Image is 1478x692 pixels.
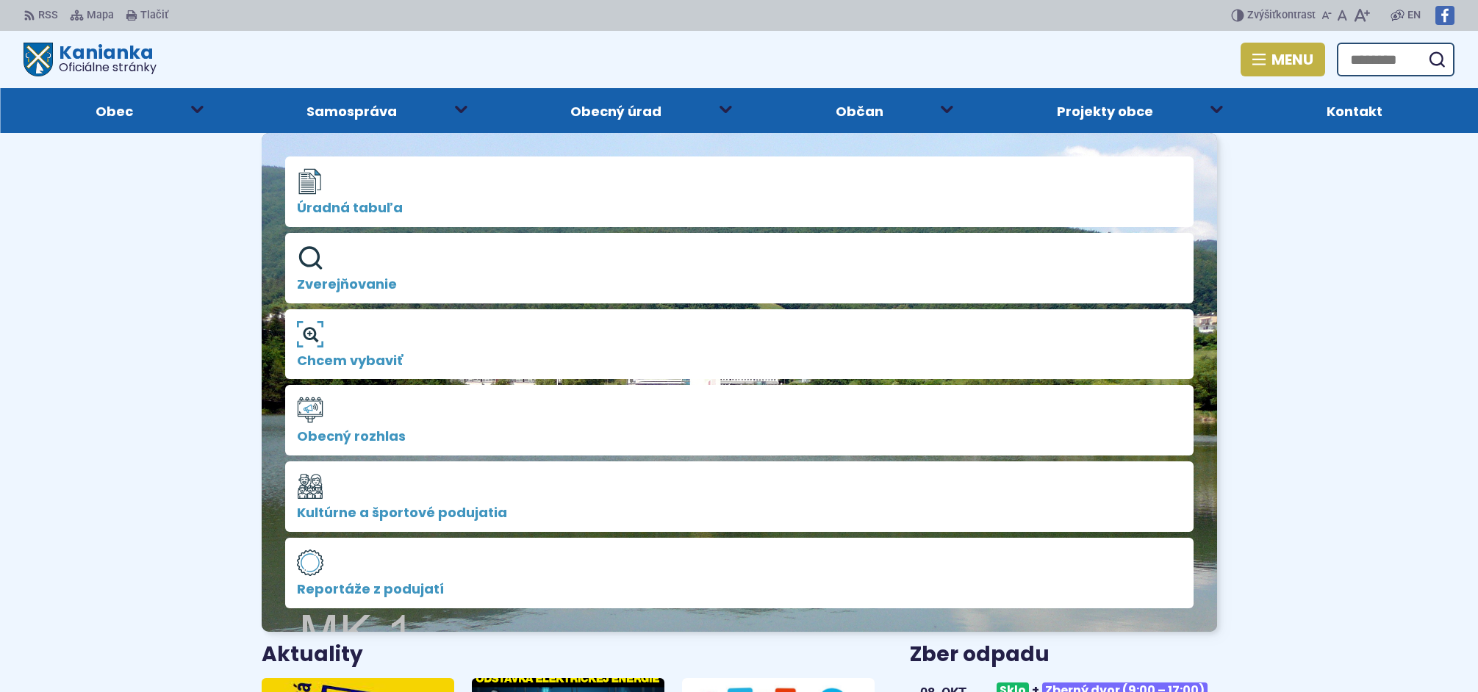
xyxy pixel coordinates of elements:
[1241,43,1325,76] button: Menu
[285,233,1194,303] a: Zverejňovanie
[1247,10,1316,22] span: kontrast
[297,505,1182,520] span: Kultúrne a športové podujatia
[285,461,1194,532] a: Kultúrne a športové podujatia
[1200,94,1234,123] button: Otvoriť podmenu pre
[910,644,1216,666] h3: Zber odpadu
[1247,9,1276,21] span: Zvýšiť
[285,385,1194,455] a: Obecný rozhlas
[234,88,469,133] a: Samospráva
[24,43,53,76] img: Prejsť na domovskú stránku
[930,94,964,123] button: Otvoriť podmenu pre
[836,88,883,133] span: Občan
[59,62,157,73] span: Oficiálne stránky
[140,10,168,22] span: Tlačiť
[297,353,1182,368] span: Chcem vybaviť
[262,644,363,666] h3: Aktuality
[1407,7,1421,24] span: EN
[297,201,1182,215] span: Úradná tabuľa
[285,156,1194,227] a: Úradná tabuľa
[24,88,205,133] a: Obec
[444,94,478,123] button: Otvoriť podmenu pre
[297,277,1182,292] span: Zverejňovanie
[53,43,157,73] h1: Kanianka
[180,94,214,123] button: Otvoriť podmenu pre
[1435,6,1454,25] img: Prejsť na Facebook stránku
[764,88,955,133] a: Občan
[1271,54,1313,65] span: Menu
[297,582,1182,597] span: Reportáže z podujatí
[87,7,114,24] span: Mapa
[285,538,1194,608] a: Reportáže z podujatí
[1327,88,1382,133] span: Kontakt
[297,429,1182,444] span: Obecný rozhlas
[1405,7,1424,24] a: EN
[96,88,133,133] span: Obec
[570,88,661,133] span: Obecný úrad
[1255,88,1454,133] a: Kontakt
[306,88,397,133] span: Samospráva
[38,7,58,24] span: RSS
[498,88,733,133] a: Obecný úrad
[709,94,743,123] button: Otvoriť podmenu pre
[1057,88,1153,133] span: Projekty obce
[285,309,1194,380] a: Chcem vybaviť
[985,88,1225,133] a: Projekty obce
[24,43,157,76] a: Logo Kanianka, prejsť na domovskú stránku.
